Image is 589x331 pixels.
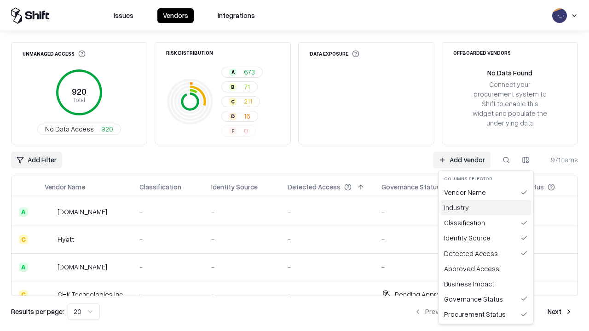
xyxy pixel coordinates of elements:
div: Approved Access [440,261,531,276]
div: Columns selector [440,172,531,185]
div: Business Impact [440,276,531,291]
div: Identity Source [440,230,531,245]
div: Vendor Name [440,185,531,200]
div: Industry [440,200,531,215]
div: Classification [440,215,531,230]
div: Detected Access [440,246,531,261]
div: Governance Status [440,291,531,307]
div: Procurement Status [440,307,531,322]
